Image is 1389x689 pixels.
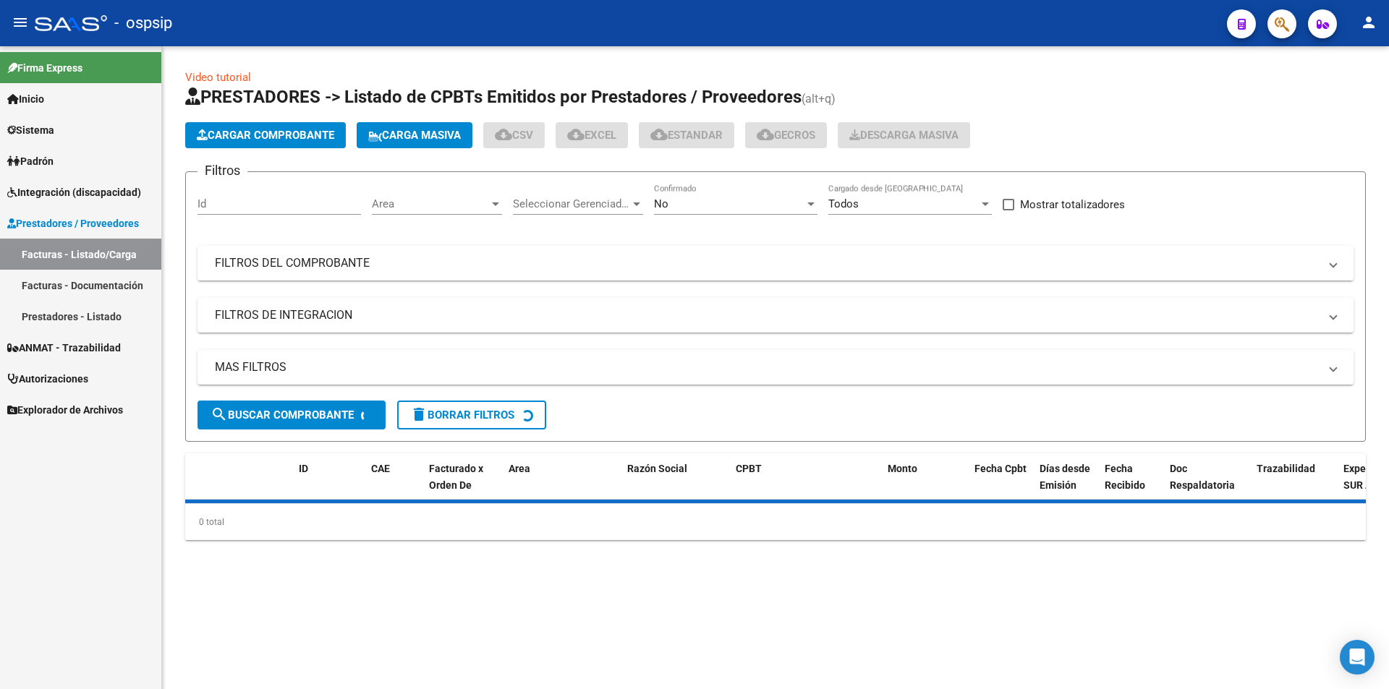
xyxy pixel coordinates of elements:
mat-expansion-panel-header: FILTROS DE INTEGRACION [197,298,1354,333]
mat-expansion-panel-header: FILTROS DEL COMPROBANTE [197,246,1354,281]
span: Todos [828,197,859,210]
span: ANMAT - Trazabilidad [7,340,121,356]
span: (alt+q) [802,92,836,106]
span: Prestadores / Proveedores [7,215,139,231]
a: Video tutorial [185,71,251,84]
span: PRESTADORES -> Listado de CPBTs Emitidos por Prestadores / Proveedores [185,87,802,107]
button: Gecros [745,122,827,148]
div: Open Intercom Messenger [1340,640,1375,675]
span: Explorador de Archivos [7,402,123,418]
mat-icon: menu [12,14,29,31]
span: Carga Masiva [368,129,461,142]
span: Facturado x Orden De [429,463,483,491]
datatable-header-cell: CPBT [730,453,882,517]
span: Doc Respaldatoria [1170,463,1235,491]
button: EXCEL [556,122,628,148]
button: Descarga Masiva [838,122,970,148]
span: Autorizaciones [7,371,88,387]
mat-panel-title: FILTROS DEL COMPROBANTE [215,255,1319,271]
mat-panel-title: FILTROS DE INTEGRACION [215,307,1319,323]
span: Firma Express [7,60,82,76]
button: CSV [483,122,545,148]
span: Monto [888,463,917,474]
datatable-header-cell: Facturado x Orden De [423,453,503,517]
span: Mostrar totalizadores [1020,196,1125,213]
span: CPBT [736,463,762,474]
span: Razón Social [627,463,687,474]
mat-expansion-panel-header: MAS FILTROS [197,350,1354,385]
span: Gecros [757,129,815,142]
mat-icon: delete [410,406,428,423]
span: Estandar [650,129,723,142]
span: Area [509,463,530,474]
span: Fecha Cpbt [974,463,1027,474]
span: EXCEL [567,129,616,142]
span: Trazabilidad [1257,463,1315,474]
datatable-header-cell: CAE [365,453,423,517]
datatable-header-cell: Razón Social [621,453,730,517]
span: No [654,197,668,210]
span: Padrón [7,153,54,169]
span: CSV [495,129,533,142]
datatable-header-cell: Fecha Cpbt [969,453,1034,517]
span: Integración (discapacidad) [7,184,141,200]
span: CAE [371,463,390,474]
mat-panel-title: MAS FILTROS [215,359,1319,375]
span: Seleccionar Gerenciador [513,197,630,210]
div: 0 total [185,504,1366,540]
span: ID [299,463,308,474]
button: Cargar Comprobante [185,122,346,148]
span: Cargar Comprobante [197,129,334,142]
button: Carga Masiva [357,122,472,148]
mat-icon: cloud_download [495,126,512,143]
span: Area [372,197,489,210]
button: Estandar [639,122,734,148]
span: Inicio [7,91,44,107]
button: Borrar Filtros [397,401,546,429]
span: Fecha Recibido [1105,463,1145,491]
span: Sistema [7,122,54,138]
span: - ospsip [114,7,172,39]
datatable-header-cell: Días desde Emisión [1034,453,1099,517]
datatable-header-cell: Fecha Recibido [1099,453,1164,517]
mat-icon: cloud_download [650,126,668,143]
datatable-header-cell: Monto [882,453,969,517]
mat-icon: search [211,406,228,423]
span: Descarga Masiva [849,129,959,142]
h3: Filtros [197,161,247,181]
datatable-header-cell: ID [293,453,365,517]
app-download-masive: Descarga masiva de comprobantes (adjuntos) [838,122,970,148]
datatable-header-cell: Area [503,453,600,517]
span: Borrar Filtros [410,408,514,421]
datatable-header-cell: Trazabilidad [1251,453,1338,517]
button: Buscar Comprobante [197,401,386,429]
mat-icon: cloud_download [757,126,774,143]
mat-icon: cloud_download [567,126,585,143]
mat-icon: person [1360,14,1377,31]
span: Días desde Emisión [1040,463,1090,491]
datatable-header-cell: Doc Respaldatoria [1164,453,1251,517]
span: Buscar Comprobante [211,408,354,421]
